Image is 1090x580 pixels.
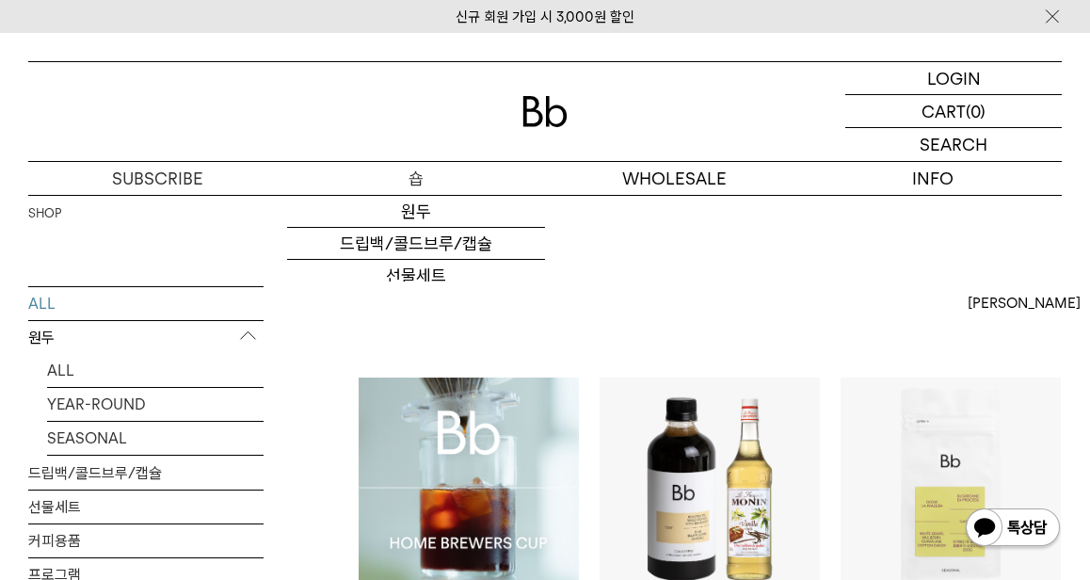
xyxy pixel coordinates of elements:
img: 로고 [522,96,568,127]
p: WHOLESALE [545,162,804,195]
a: LOGIN [845,62,1062,95]
a: CART (0) [845,95,1062,128]
span: [PERSON_NAME] [968,292,1081,314]
p: LOGIN [927,62,981,94]
p: SEARCH [920,128,987,161]
a: 선물세트 [28,491,264,524]
a: 원두 [287,196,546,228]
a: SUBSCRIBE [28,162,287,195]
a: 선물세트 [287,260,546,292]
p: CART [922,95,966,127]
p: INFO [804,162,1063,195]
a: 드립백/콜드브루/캡슐 [28,457,264,490]
a: 드립백/콜드브루/캡슐 [287,228,546,260]
a: SEASONAL [47,422,264,455]
a: 숍 [287,162,546,195]
a: ALL [28,287,264,320]
a: YEAR-ROUND [47,388,264,421]
a: 신규 회원 가입 시 3,000원 할인 [456,8,634,25]
a: ALL [47,354,264,387]
a: SHOP [28,204,61,223]
p: (0) [966,95,986,127]
img: 카카오톡 채널 1:1 채팅 버튼 [964,507,1062,552]
a: 커피용품 [28,524,264,557]
p: 원두 [28,321,264,355]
